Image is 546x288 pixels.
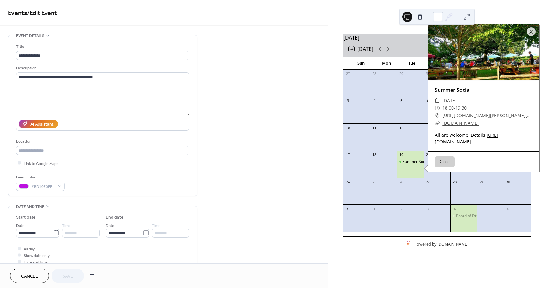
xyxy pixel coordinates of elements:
[506,206,510,211] div: 6
[24,246,35,252] span: All day
[452,206,457,211] div: 4
[399,57,424,70] div: Tue
[397,159,424,165] div: Summer Social
[349,57,374,70] div: Sun
[62,222,71,229] span: Time
[24,259,48,266] span: Hide end time
[16,65,188,72] div: Description
[403,159,429,165] div: Summer Social
[455,104,467,112] span: 19:30
[372,98,377,103] div: 4
[426,179,430,184] div: 27
[31,183,55,190] span: #BD10E0FF
[454,104,455,112] span: -
[16,222,25,229] span: Date
[428,132,539,145] div: All are welcome! Details:
[374,57,399,70] div: Mon
[16,138,188,145] div: Location
[10,269,49,283] button: Cancel
[435,119,440,127] div: ​
[372,179,377,184] div: 25
[479,179,484,184] div: 29
[450,213,477,219] div: Board of Directors Meeting
[452,179,457,184] div: 28
[27,7,57,19] span: / Edit Event
[16,203,44,210] span: Date and time
[16,174,64,181] div: Event color
[456,213,504,219] div: Board of Directors Meeting
[435,132,498,145] a: [URL][DOMAIN_NAME]
[435,112,440,119] div: ​
[19,120,58,128] button: AI Assistant
[372,206,377,211] div: 1
[345,153,350,157] div: 17
[106,214,124,221] div: End date
[345,125,350,130] div: 10
[16,214,36,221] div: Start date
[8,7,27,19] a: Events
[442,112,533,119] a: [URL][DOMAIN_NAME][PERSON_NAME][GEOGRAPHIC_DATA]
[372,153,377,157] div: 18
[437,242,468,247] a: [DOMAIN_NAME]
[435,86,470,93] a: Summer Social
[399,125,403,130] div: 12
[346,45,375,53] button: 24[DATE]
[343,34,531,41] div: [DATE]
[345,206,350,211] div: 31
[399,206,403,211] div: 2
[345,72,350,76] div: 27
[399,72,403,76] div: 29
[24,160,58,167] span: Link to Google Maps
[399,98,403,103] div: 5
[442,104,454,112] span: 18:00
[152,222,161,229] span: Time
[506,179,510,184] div: 30
[426,206,430,211] div: 3
[435,97,440,104] div: ​
[16,33,44,39] span: Event details
[16,43,188,50] div: Title
[442,120,479,126] a: [DOMAIN_NAME]
[345,179,350,184] div: 24
[345,98,350,103] div: 3
[24,252,50,259] span: Show date only
[479,206,484,211] div: 5
[21,273,38,280] span: Cancel
[30,121,53,128] div: AI Assistant
[435,104,440,112] div: ​
[106,222,114,229] span: Date
[435,156,455,167] button: Close
[399,179,403,184] div: 26
[442,97,457,104] span: [DATE]
[399,153,403,157] div: 19
[414,242,468,247] div: Powered by
[372,125,377,130] div: 11
[372,72,377,76] div: 28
